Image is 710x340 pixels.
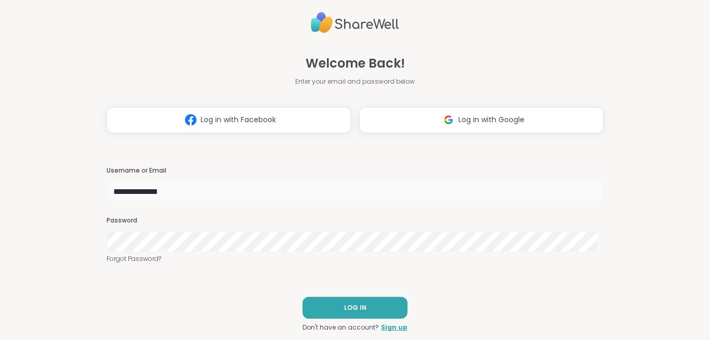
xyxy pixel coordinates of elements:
a: Forgot Password? [107,254,603,264]
img: ShareWell Logomark [181,110,201,129]
button: Log in with Google [359,107,603,133]
img: ShareWell Logo [311,8,399,37]
button: LOG IN [303,297,407,319]
h3: Password [107,216,603,225]
span: Log in with Google [458,114,524,125]
a: Sign up [381,323,407,332]
span: Don't have an account? [303,323,379,332]
button: Log in with Facebook [107,107,351,133]
h3: Username or Email [107,166,603,175]
span: Welcome Back! [306,54,405,73]
span: LOG IN [344,303,366,312]
span: Enter your email and password below [295,77,415,86]
img: ShareWell Logomark [439,110,458,129]
span: Log in with Facebook [201,114,276,125]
